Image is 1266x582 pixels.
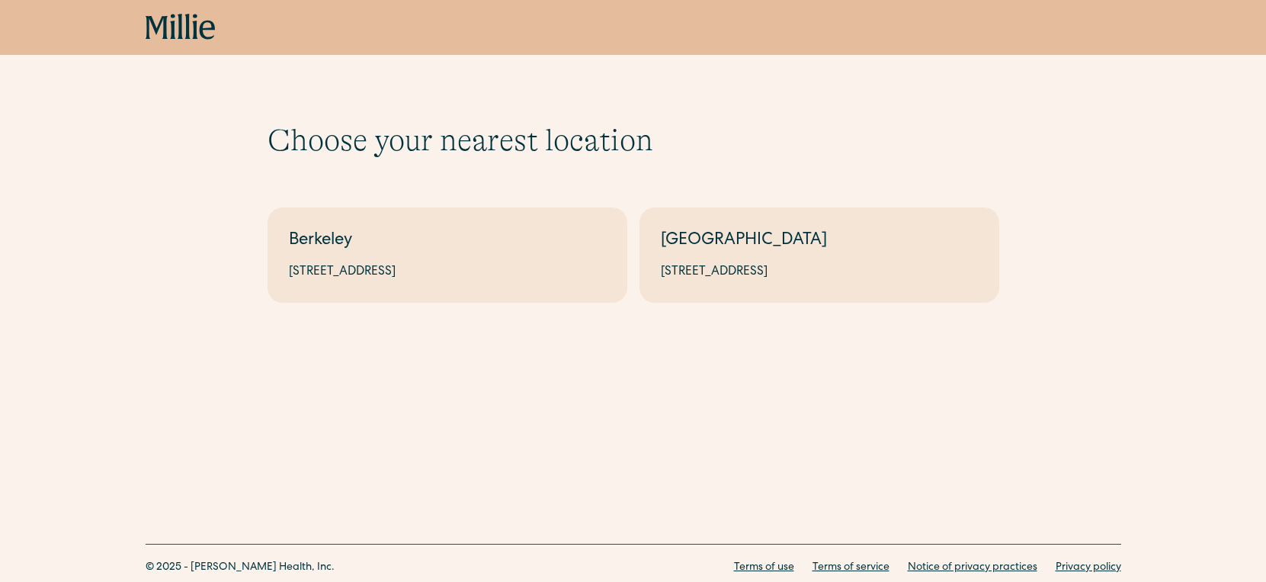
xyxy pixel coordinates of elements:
[289,229,606,254] div: Berkeley
[268,122,999,159] h1: Choose your nearest location
[1056,560,1121,576] a: Privacy policy
[661,263,978,281] div: [STREET_ADDRESS]
[661,229,978,254] div: [GEOGRAPHIC_DATA]
[146,560,335,576] div: © 2025 - [PERSON_NAME] Health, Inc.
[268,207,627,303] a: Berkeley[STREET_ADDRESS]
[734,560,794,576] a: Terms of use
[639,207,999,303] a: [GEOGRAPHIC_DATA][STREET_ADDRESS]
[289,263,606,281] div: [STREET_ADDRESS]
[812,560,889,576] a: Terms of service
[908,560,1037,576] a: Notice of privacy practices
